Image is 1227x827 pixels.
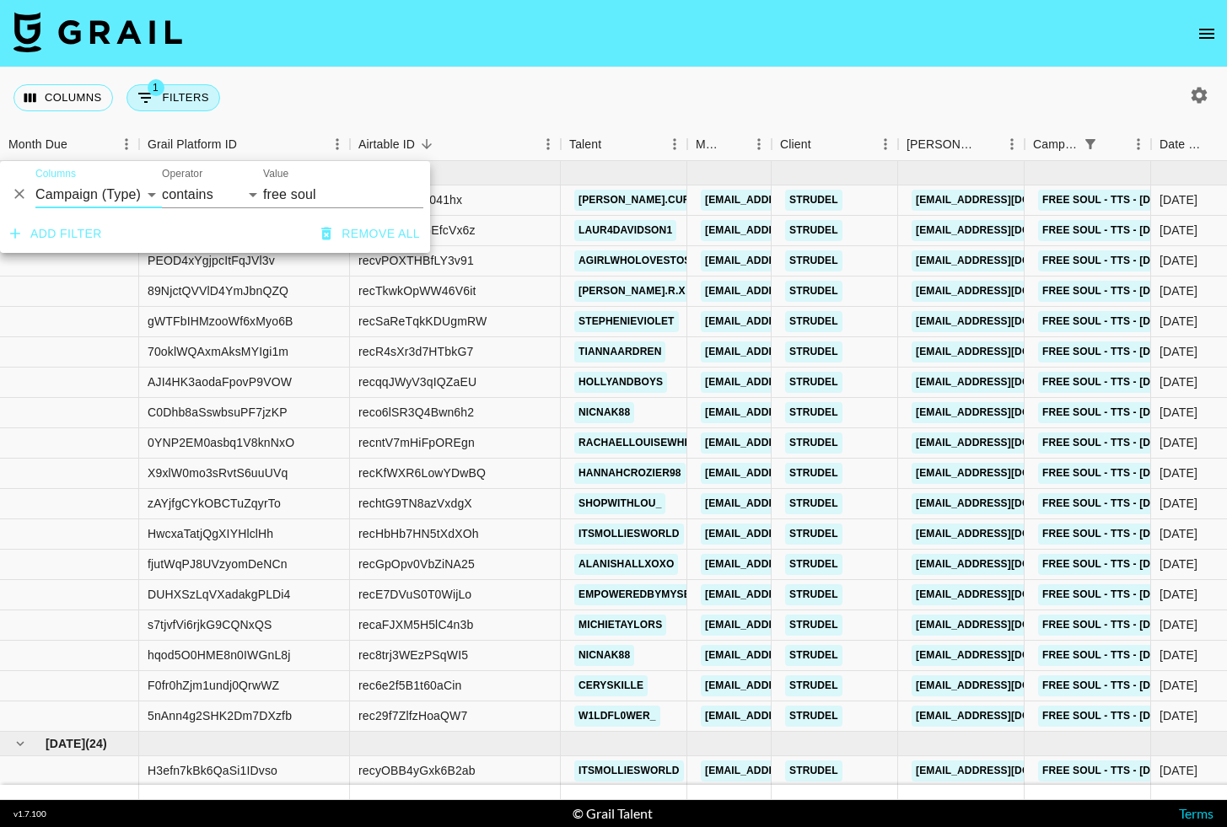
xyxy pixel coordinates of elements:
[701,615,890,636] a: [EMAIL_ADDRESS][DOMAIN_NAME]
[912,675,1101,696] a: [EMAIL_ADDRESS][DOMAIN_NAME]
[574,281,690,302] a: [PERSON_NAME].r.x
[873,132,898,157] button: Menu
[785,524,842,545] a: Strudel
[1038,311,1178,332] a: Free Soul - TTS - [DATE]
[358,343,473,360] div: recR4sXr3d7HTbkG7
[13,808,46,819] div: v 1.7.100
[574,402,634,423] a: nicnak88
[1038,675,1178,696] a: Free Soul - TTS - [DATE]
[1160,762,1197,779] div: 07/07/2025
[574,250,724,271] a: agirlwholovestoshop_
[574,463,686,484] a: hannahcrozier98
[46,735,85,752] span: [DATE]
[601,132,625,156] button: Sort
[701,311,890,332] a: [EMAIL_ADDRESS][DOMAIN_NAME]
[148,556,288,572] div: fjutWqPJ8UVzyomDeNCn
[148,465,288,481] div: X9xlW0mo3sRvtS6uuUVq
[912,706,1101,727] a: [EMAIL_ADDRESS][DOMAIN_NAME]
[358,586,471,603] div: recE7DVuS0T0WijLo
[1038,584,1178,605] a: Free Soul - TTS - [DATE]
[35,167,76,181] label: Columns
[701,432,890,454] a: [EMAIL_ADDRESS][DOMAIN_NAME]
[811,132,835,156] button: Sort
[358,495,472,512] div: rechtG9TN8azVxdgX
[1160,404,1197,421] div: 04/06/2025
[67,132,91,156] button: Sort
[746,132,772,157] button: Menu
[1160,616,1197,633] div: 04/06/2025
[1033,128,1079,161] div: Campaign (Type)
[912,645,1101,666] a: [EMAIL_ADDRESS][DOMAIN_NAME]
[701,220,890,241] a: [EMAIL_ADDRESS][DOMAIN_NAME]
[785,432,842,454] a: Strudel
[1038,493,1178,514] a: Free Soul - TTS - [DATE]
[574,675,648,696] a: ceryskille
[662,132,687,157] button: Menu
[1038,463,1178,484] a: Free Soul - TTS - [DATE]
[785,311,842,332] a: Strudel
[1038,250,1178,271] a: Free Soul - TTS - [DATE]
[263,181,423,208] input: Filter value
[325,132,350,157] button: Menu
[912,311,1101,332] a: [EMAIL_ADDRESS][DOMAIN_NAME]
[1160,465,1197,481] div: 04/06/2025
[148,404,288,421] div: C0Dhb8aSswbsuPF7jzKP
[358,677,461,694] div: rec6e2f5B1t60aCin
[1160,373,1197,390] div: 04/06/2025
[8,128,67,161] div: Month Due
[785,250,842,271] a: Strudel
[148,495,281,512] div: zAYjfgCYkOBCTuZqyrTo
[358,647,468,663] div: rec8trj3WEzPSqWI5
[148,282,288,299] div: 89NjctQVVlD4YmJbnQZQ
[1160,282,1197,299] div: 04/06/2025
[1038,524,1178,545] a: Free Soul - TTS - [DATE]
[912,402,1101,423] a: [EMAIL_ADDRESS][DOMAIN_NAME]
[701,281,890,302] a: [EMAIL_ADDRESS][DOMAIN_NAME]
[358,762,476,779] div: recyOBB4yGxk6B2ab
[912,554,1101,575] a: [EMAIL_ADDRESS][DOMAIN_NAME]
[1025,128,1151,161] div: Campaign (Type)
[723,132,746,156] button: Sort
[785,281,842,302] a: Strudel
[785,615,842,636] a: Strudel
[1102,132,1126,156] button: Sort
[148,313,293,330] div: gWTFbIHMzooWf6xMyo6B
[535,132,561,157] button: Menu
[1160,707,1197,724] div: 04/06/2025
[85,735,107,752] span: ( 24 )
[701,760,890,781] a: [EMAIL_ADDRESS][DOMAIN_NAME]
[574,615,666,636] a: michietaylors
[999,132,1025,157] button: Menu
[358,616,473,633] div: recaFJXM5H5lC4n3b
[1160,434,1197,451] div: 04/06/2025
[1160,313,1197,330] div: 04/06/2025
[785,706,842,727] a: Strudel
[1160,343,1197,360] div: 04/06/2025
[415,132,439,156] button: Sort
[976,132,999,156] button: Sort
[1038,760,1178,781] a: Free Soul - TTS - [DATE]
[7,181,32,207] button: Delete
[785,190,842,211] a: Strudel
[912,432,1101,454] a: [EMAIL_ADDRESS][DOMAIN_NAME]
[358,252,474,269] div: recvPOXTHBfLY3v91
[785,645,842,666] a: Strudel
[3,218,109,250] button: Add filter
[358,373,476,390] div: recqqJWyV3qIQZaEU
[574,432,728,454] a: rachaellouisewhitelaw
[1038,341,1178,362] a: Free Soul - TTS - [DATE]
[898,128,1025,161] div: Booker
[574,311,679,332] a: stephenieviolet
[148,252,275,269] div: PEOD4xYgjpcItFqJVl3v
[114,132,139,157] button: Menu
[696,128,723,161] div: Manager
[1038,645,1178,666] a: Free Soul - TTS - [DATE]
[785,675,842,696] a: Strudel
[701,341,890,362] a: [EMAIL_ADDRESS][DOMAIN_NAME]
[912,584,1101,605] a: [EMAIL_ADDRESS][DOMAIN_NAME]
[1160,495,1197,512] div: 04/06/2025
[358,465,486,481] div: recKfWXR6LowYDwBQ
[148,434,294,451] div: 0YNP2EM0asbq1V8knNxO
[701,463,890,484] a: [EMAIL_ADDRESS][DOMAIN_NAME]
[912,493,1101,514] a: [EMAIL_ADDRESS][DOMAIN_NAME]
